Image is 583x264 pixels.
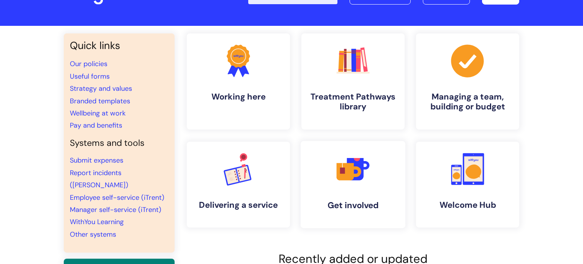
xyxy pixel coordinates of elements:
[70,193,164,202] a: Employee self-service (iTrent)
[307,92,399,112] h4: Treatment Pathways library
[416,142,519,228] a: Welcome Hub
[70,121,122,130] a: Pay and benefits
[187,33,290,130] a: Working here
[70,168,128,190] a: Report incidents ([PERSON_NAME])
[307,200,399,210] h4: Get involved
[193,92,284,102] h4: Working here
[193,200,284,210] h4: Delivering a service
[70,40,169,52] h3: Quick links
[422,200,513,210] h4: Welcome Hub
[301,33,405,130] a: Treatment Pathways library
[70,72,110,81] a: Useful forms
[70,230,116,239] a: Other systems
[70,84,132,93] a: Strategy and values
[70,109,126,118] a: Wellbeing at work
[70,156,123,165] a: Submit expenses
[70,138,169,149] h4: Systems and tools
[422,92,513,112] h4: Managing a team, building or budget
[416,33,519,130] a: Managing a team, building or budget
[70,205,161,214] a: Manager self-service (iTrent)
[70,217,124,226] a: WithYou Learning
[70,59,107,68] a: Our policies
[301,141,405,228] a: Get involved
[187,142,290,228] a: Delivering a service
[70,96,130,106] a: Branded templates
